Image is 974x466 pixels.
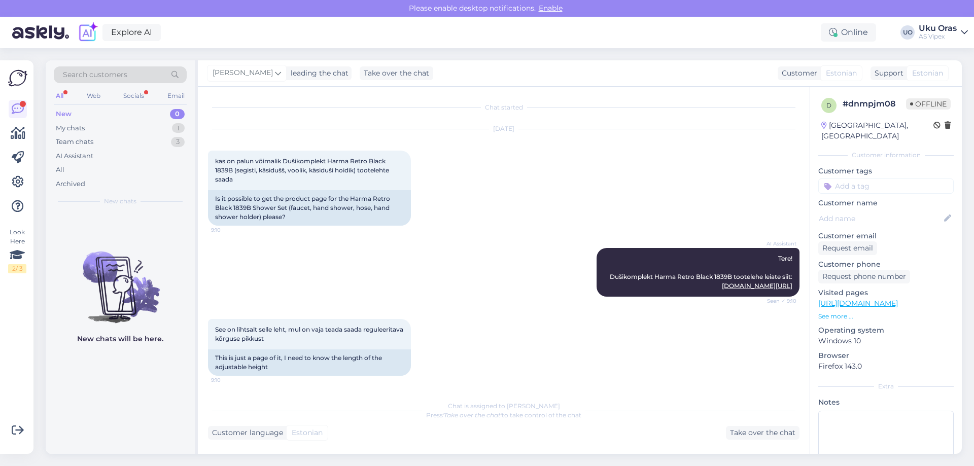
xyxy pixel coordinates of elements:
[758,297,796,305] span: Seen ✓ 9:10
[54,89,65,102] div: All
[77,22,98,43] img: explore-ai
[919,24,957,32] div: Uku Oras
[208,427,283,438] div: Customer language
[211,376,249,384] span: 9:10
[213,67,273,79] span: [PERSON_NAME]
[818,336,954,346] p: Windows 10
[102,24,161,41] a: Explore AI
[165,89,187,102] div: Email
[919,32,957,41] div: AS Vipex
[170,109,185,119] div: 0
[906,98,951,110] span: Offline
[912,68,943,79] span: Estonian
[818,198,954,208] p: Customer name
[818,151,954,160] div: Customer information
[818,382,954,391] div: Extra
[818,299,898,308] a: [URL][DOMAIN_NAME]
[211,226,249,234] span: 9:10
[215,326,405,342] span: See on lihtsalt selle leht, mul on vaja teada saada reguleeritava kõrguse pikkust
[8,228,26,273] div: Look Here
[900,25,915,40] div: UO
[104,197,136,206] span: New chats
[818,350,954,361] p: Browser
[46,233,195,325] img: No chats
[722,282,792,290] a: [DOMAIN_NAME][URL]
[778,68,817,79] div: Customer
[448,402,560,410] span: Chat is assigned to [PERSON_NAME]
[843,98,906,110] div: # dnmpjm08
[8,264,26,273] div: 2 / 3
[818,178,954,194] input: Add a tag
[818,312,954,321] p: See more ...
[919,24,968,41] a: Uku OrasAS Vipex
[56,165,64,175] div: All
[172,123,185,133] div: 1
[56,137,93,147] div: Team chats
[56,179,85,189] div: Archived
[56,109,72,119] div: New
[56,151,93,161] div: AI Assistant
[77,334,163,344] p: New chats will be here.
[726,426,799,440] div: Take over the chat
[171,137,185,147] div: 3
[826,101,831,109] span: d
[818,397,954,408] p: Notes
[208,124,799,133] div: [DATE]
[818,166,954,176] p: Customer tags
[208,349,411,376] div: This is just a page of it, I need to know the length of the adjustable height
[287,68,349,79] div: leading the chat
[63,69,127,80] span: Search customers
[292,427,323,438] span: Estonian
[8,68,27,88] img: Askly Logo
[818,361,954,372] p: Firefox 143.0
[819,213,942,224] input: Add name
[821,23,876,42] div: Online
[56,123,85,133] div: My chats
[443,411,502,419] i: 'Take over the chat'
[208,103,799,112] div: Chat started
[121,89,146,102] div: Socials
[821,120,933,141] div: [GEOGRAPHIC_DATA], [GEOGRAPHIC_DATA]
[818,259,954,270] p: Customer phone
[426,411,581,419] span: Press to take control of the chat
[826,68,857,79] span: Estonian
[536,4,566,13] span: Enable
[871,68,903,79] div: Support
[360,66,433,80] div: Take over the chat
[818,325,954,336] p: Operating system
[208,190,411,226] div: Is it possible to get the product page for the Harma Retro Black 1839B Shower Set (faucet, hand s...
[758,240,796,247] span: AI Assistant
[215,157,391,183] span: kas on palun võimalik Dušikomplekt Harma Retro Black 1839B (segisti, käsidušš, voolik, käsiduši h...
[818,241,877,255] div: Request email
[818,288,954,298] p: Visited pages
[85,89,102,102] div: Web
[818,231,954,241] p: Customer email
[818,270,910,283] div: Request phone number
